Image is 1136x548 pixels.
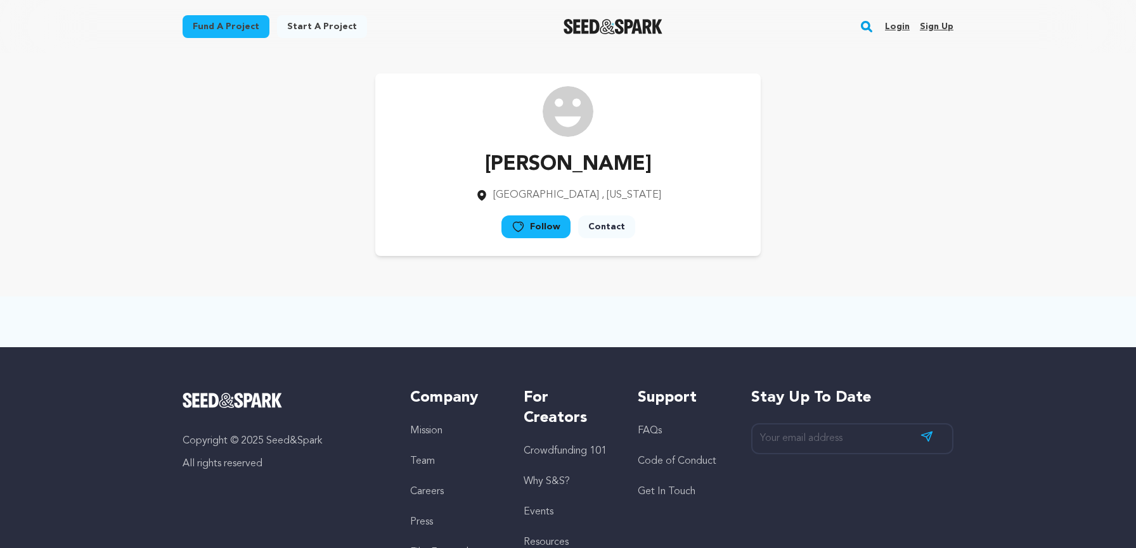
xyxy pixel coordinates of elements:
[751,423,953,454] input: Your email address
[638,456,716,466] a: Code of Conduct
[543,86,593,137] img: /img/default-images/user/medium/user.png image
[524,507,553,517] a: Events
[410,456,435,466] a: Team
[183,15,269,38] a: Fund a project
[524,537,569,547] a: Resources
[638,388,726,408] h5: Support
[501,215,571,238] a: Follow
[638,487,695,497] a: Get In Touch
[602,190,661,200] span: , [US_STATE]
[410,426,442,436] a: Mission
[751,388,953,408] h5: Stay up to date
[410,487,444,497] a: Careers
[183,433,385,449] p: Copyright © 2025 Seed&Spark
[277,15,367,38] a: Start a project
[920,16,953,37] a: Sign up
[885,16,910,37] a: Login
[410,388,498,408] h5: Company
[524,476,570,487] a: Why S&S?
[183,393,385,408] a: Seed&Spark Homepage
[524,446,607,456] a: Crowdfunding 101
[183,393,282,408] img: Seed&Spark Logo
[638,426,662,436] a: FAQs
[564,19,663,34] a: Seed&Spark Homepage
[524,388,612,428] h5: For Creators
[183,456,385,471] p: All rights reserved
[493,190,599,200] span: [GEOGRAPHIC_DATA]
[410,517,433,527] a: Press
[564,19,663,34] img: Seed&Spark Logo Dark Mode
[475,150,661,180] p: [PERSON_NAME]
[578,215,635,238] a: Contact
